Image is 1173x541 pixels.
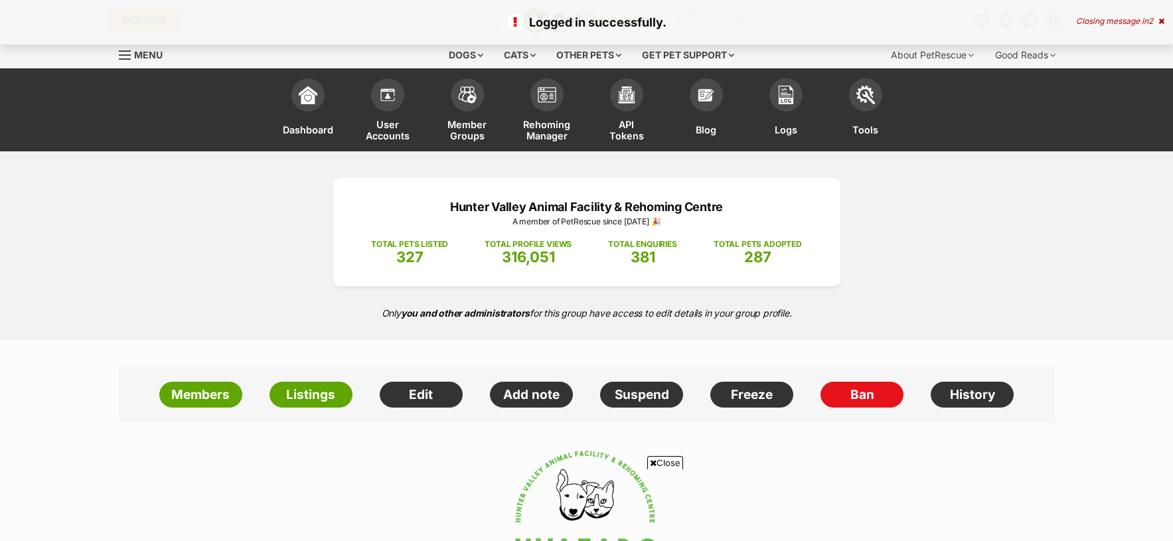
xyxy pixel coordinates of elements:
[353,216,821,228] p: A member of PetRescue since [DATE] 🎉
[119,42,172,66] a: Menu
[744,248,771,266] span: 287
[134,49,163,60] span: Menu
[159,382,242,408] a: Members
[538,87,556,103] img: group-profile-icon-3fa3cf56718a62981997c0bc7e787c4b2cf8bcc04b72c1350f741eb67cf2f40e.svg
[283,118,333,141] span: Dashboard
[428,72,507,151] a: Member Groups
[401,307,530,319] strong: you and other administrators
[371,238,448,250] p: TOTAL PETS LISTED
[495,42,545,68] div: Cats
[852,118,878,141] span: Tools
[353,198,821,216] p: Hunter Valley Animal Facility & Rehoming Centre
[348,72,428,151] a: User Accounts
[507,72,587,151] a: Rehoming Manager
[710,382,793,408] a: Freeze
[502,248,555,266] span: 316,051
[523,118,570,141] span: Rehoming Manager
[882,42,983,68] div: About PetRescue
[746,72,826,151] a: Logs
[490,382,573,408] a: Add note
[396,248,424,266] span: 327
[345,475,828,534] iframe: Advertisement
[714,238,802,250] p: TOTAL PETS ADOPTED
[986,42,1065,68] div: Good Reads
[821,382,903,408] a: Ban
[600,382,683,408] a: Suspend
[380,382,463,408] a: Edit
[485,238,572,250] p: TOTAL PROFILE VIEWS
[697,86,716,104] img: blogs-icon-e71fceff818bbaa76155c998696f2ea9b8fc06abc828b24f45ee82a475c2fd99.svg
[587,72,666,151] a: API Tokens
[458,86,477,104] img: team-members-icon-5396bd8760b3fe7c0b43da4ab00e1e3bb1a5d9ba89233759b79545d2d3fc5d0d.svg
[378,86,397,104] img: members-icon-d6bcda0bfb97e5ba05b48644448dc2971f67d37433e5abca221da40c41542bd5.svg
[364,118,411,141] span: User Accounts
[444,118,491,141] span: Member Groups
[617,86,636,104] img: api-icon-849e3a9e6f871e3acf1f60245d25b4cd0aad652aa5f5372336901a6a67317bd8.svg
[608,238,676,250] p: TOTAL ENQUIRIES
[931,382,1014,408] a: History
[696,118,716,141] span: Blog
[856,86,875,104] img: tools-icon-677f8b7d46040df57c17cb185196fc8e01b2b03676c49af7ba82c462532e62ee.svg
[547,42,631,68] div: Other pets
[439,42,493,68] div: Dogs
[268,72,348,151] a: Dashboard
[666,72,746,151] a: Blog
[603,118,650,141] span: API Tokens
[270,382,352,408] a: Listings
[777,86,795,104] img: logs-icon-5bf4c29380941ae54b88474b1138927238aebebbc450bc62c8517511492d5a22.svg
[826,72,905,151] a: Tools
[775,118,797,141] span: Logs
[633,42,743,68] div: Get pet support
[631,248,655,266] span: 381
[299,86,317,104] img: dashboard-icon-eb2f2d2d3e046f16d808141f083e7271f6b2e854fb5c12c21221c1fb7104beca.svg
[647,456,683,469] span: Close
